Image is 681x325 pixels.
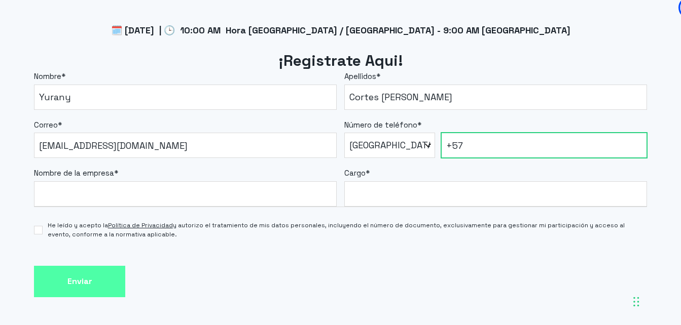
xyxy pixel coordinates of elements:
[108,221,173,229] a: Política de Privacidad
[34,226,43,234] input: He leído y acepto laPolítica de Privacidady autorizo el tratamiento de mis datos personales, incl...
[344,168,366,178] span: Cargo
[34,71,61,81] span: Nombre
[633,287,639,317] div: Arrastrar
[498,195,681,325] iframe: Chat Widget
[48,221,647,239] span: He leído y acepto la y autorizo el tratamiento de mis datos personales, incluyendo el número de d...
[34,120,58,130] span: Correo
[34,168,114,178] span: Nombre de la empresa
[34,51,647,71] h2: ¡Registrate Aqui!
[498,195,681,325] div: Widget de chat
[111,24,570,36] span: 🗓️ [DATE] | 🕒 10:00 AM Hora [GEOGRAPHIC_DATA] / [GEOGRAPHIC_DATA] - 9:00 AM [GEOGRAPHIC_DATA]
[344,120,417,130] span: Número de teléfono
[344,71,376,81] span: Apellidos
[34,266,125,298] input: Enviar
